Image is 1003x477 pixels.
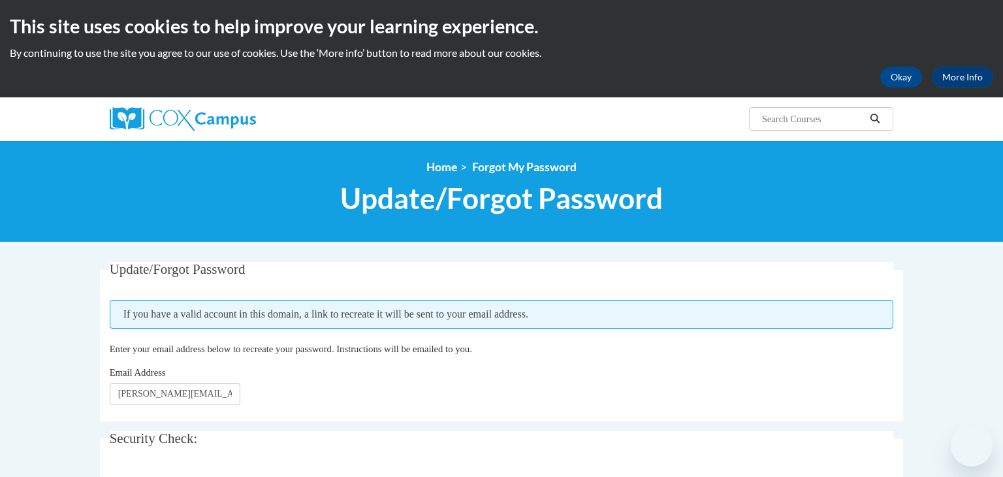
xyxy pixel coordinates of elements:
a: More Info [932,67,993,88]
input: Search Courses [761,111,865,127]
span: Forgot My Password [472,160,577,174]
button: Search [865,111,885,127]
span: Update/Forgot Password [110,261,246,277]
span: Security Check: [110,431,198,446]
h2: This site uses cookies to help improve your learning experience. [10,13,993,39]
span: If you have a valid account in this domain, a link to recreate it will be sent to your email addr... [110,300,894,329]
img: Cox Campus [110,107,256,131]
button: Okay [880,67,922,88]
input: Email [110,383,240,405]
span: Enter your email address below to recreate your password. Instructions will be emailed to you. [110,344,472,354]
p: By continuing to use the site you agree to our use of cookies. Use the ‘More info’ button to read... [10,46,993,60]
a: Cox Campus [110,107,358,131]
iframe: Button to launch messaging window [951,425,993,467]
a: Home [426,160,457,174]
span: Update/Forgot Password [340,181,663,216]
span: Email Address [110,367,166,378]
